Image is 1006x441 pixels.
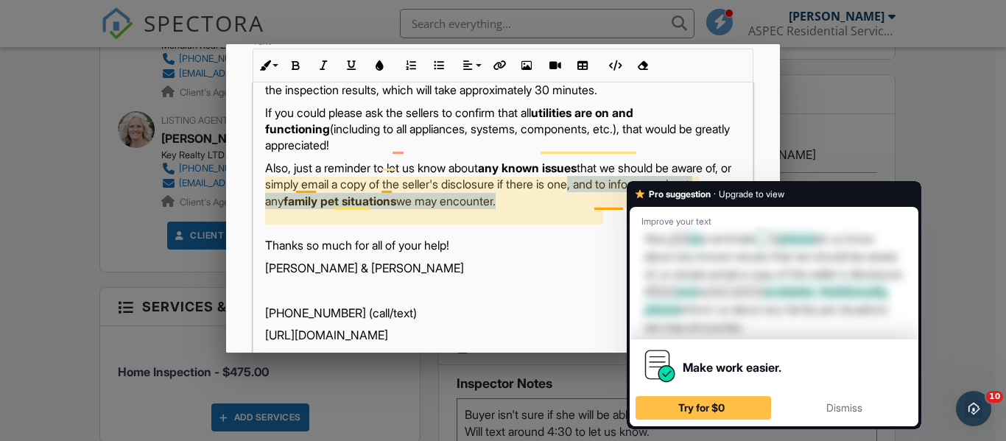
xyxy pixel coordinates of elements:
button: Clear Formatting [628,52,656,80]
p: Also, just a reminder to let us know about that we should be aware of, or simply email a copy of ... [265,160,740,209]
button: Insert Link (Ctrl+K) [485,52,513,80]
p: Thanks so much for all of your help! [265,237,740,253]
strong: family pet situations [284,194,396,208]
button: Insert Image (Ctrl+P) [513,52,541,80]
p: [PERSON_NAME] & [PERSON_NAME] [265,260,740,276]
p: [URL][DOMAIN_NAME] [265,327,740,343]
button: Unordered List [425,52,453,80]
button: Insert Video [541,52,569,80]
button: Colors [365,52,393,80]
strong: any known issues [478,160,577,175]
button: Insert Table [569,52,597,80]
button: Align [457,52,485,80]
p: If you could please ask the sellers to confirm that all (including to all appliances, systems, co... [265,105,740,154]
button: Underline (Ctrl+U) [337,52,365,80]
button: Inline Style [253,52,281,80]
iframe: Intercom live chat [956,391,991,426]
button: Code View [600,52,628,80]
button: Italic (Ctrl+I) [309,52,337,80]
span: 10 [986,391,1003,403]
p: [PHONE_NUMBER] (call/text) [265,305,740,321]
label: Text [253,36,271,47]
button: Bold (Ctrl+B) [281,52,309,80]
